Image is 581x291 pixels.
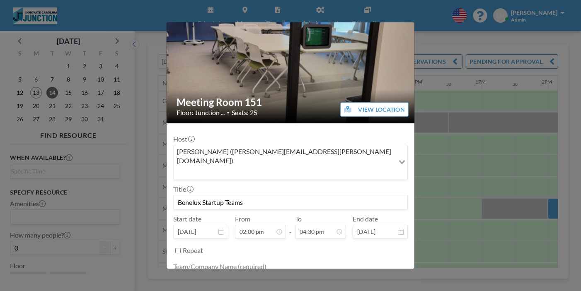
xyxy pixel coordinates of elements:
[340,102,409,117] button: VIEW LOCATION
[173,135,194,143] label: Host
[227,109,230,115] span: •
[177,96,405,108] h2: Meeting Room 151
[174,145,407,180] div: Search for option
[353,215,378,223] label: End date
[235,215,250,223] label: From
[174,167,394,178] input: Search for option
[173,185,193,193] label: Title
[175,147,393,166] span: [PERSON_NAME] ([PERSON_NAME][EMAIL_ADDRESS][PERSON_NAME][DOMAIN_NAME])
[173,215,201,223] label: Start date
[289,218,292,236] span: -
[177,108,225,117] span: Floor: Junction ...
[173,262,266,271] label: Team/Company Name (required)
[295,215,302,223] label: To
[183,246,203,255] label: Repeat
[232,108,257,117] span: Seats: 25
[174,195,407,209] input: (No title)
